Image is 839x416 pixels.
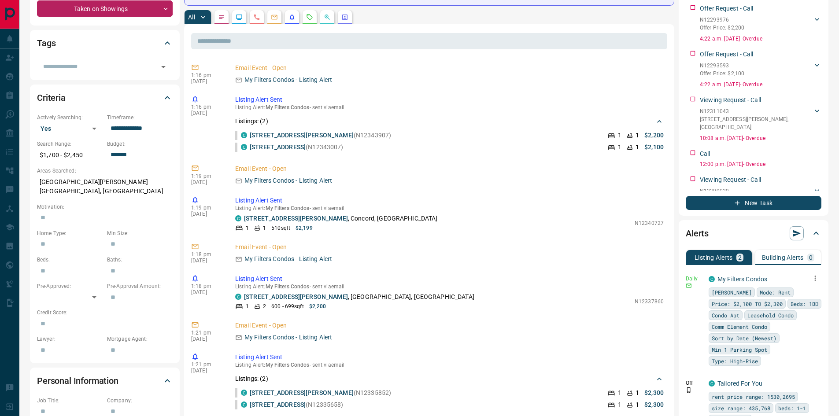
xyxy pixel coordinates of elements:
p: 1:16 pm [191,72,222,78]
span: size range: 435,768 [712,404,770,412]
p: Email Event - Open [235,243,664,252]
a: [STREET_ADDRESS] [250,401,306,408]
p: N12293976 [700,16,744,24]
p: Credit Score: [37,309,173,317]
div: condos.ca [235,215,241,221]
p: 1 [246,224,249,232]
div: condos.ca [241,390,247,396]
div: N12293976Offer Price: $2,200 [700,14,821,33]
a: [STREET_ADDRESS][PERSON_NAME] [244,215,348,222]
span: My Filters Condos [266,283,310,290]
p: 1:21 pm [191,330,222,336]
svg: Opportunities [324,14,331,21]
span: My Filters Condos [266,104,310,110]
div: condos.ca [241,401,247,408]
p: [DATE] [191,258,222,264]
p: (N12343907) [250,131,391,140]
p: Company: [107,397,173,405]
span: Min 1 Parking Spot [712,345,767,354]
p: 1 [636,388,639,398]
div: N12309029[STREET_ADDRESS],[GEOGRAPHIC_DATA] [700,185,821,205]
div: condos.ca [241,144,247,150]
p: Listing Alert Sent [235,196,664,205]
p: Listings: ( 2 ) [235,374,268,383]
p: 1:18 pm [191,283,222,289]
div: condos.ca [709,380,715,387]
span: rent price range: 1530,2695 [712,392,795,401]
p: 1:19 pm [191,173,222,179]
p: $2,200 [309,302,326,310]
p: Building Alerts [762,254,804,261]
span: Condo Apt [712,311,739,320]
svg: Notes [218,14,225,21]
p: 1 [618,388,621,398]
svg: Emails [271,14,278,21]
p: N12311043 [700,107,813,115]
p: $1,700 - $2,450 [37,148,103,162]
p: 2 [263,302,266,310]
p: Min Size: [107,229,173,237]
a: [STREET_ADDRESS] [250,144,306,151]
p: 1:21 pm [191,361,222,368]
p: Viewing Request - Call [700,175,761,184]
p: Listing Alert Sent [235,95,664,104]
p: Mortgage Agent: [107,335,173,343]
p: Listing Alert : - sent via email [235,104,664,110]
p: 1:16 pm [191,104,222,110]
a: [STREET_ADDRESS][PERSON_NAME] [244,293,348,300]
a: My Filters Condos [717,276,767,283]
p: 2 [738,254,742,261]
div: Taken on Showings [37,0,173,17]
div: condos.ca [241,132,247,138]
p: My Filters Condos - Listing Alert [244,254,332,264]
div: Alerts [686,223,821,244]
p: 4:22 a.m. [DATE] - Overdue [700,35,821,43]
a: Tailored For You [717,380,762,387]
p: 1 [636,143,639,152]
span: Mode: Rent [760,288,791,297]
p: Listing Alert : - sent via email [235,205,664,211]
p: 510 sqft [271,224,290,232]
svg: Requests [306,14,313,21]
p: Lawyer: [37,335,103,343]
p: Home Type: [37,229,103,237]
p: Actively Searching: [37,114,103,121]
p: [STREET_ADDRESS][PERSON_NAME] , [GEOGRAPHIC_DATA] [700,115,813,131]
p: Listing Alert : - sent via email [235,283,664,290]
p: Beds: [37,256,103,264]
p: Listing Alert : - sent via email [235,362,664,368]
p: 4:22 a.m. [DATE] - Overdue [700,81,821,88]
p: Motivation: [37,203,173,211]
p: , Concord, [GEOGRAPHIC_DATA] [244,214,438,223]
p: 1 [263,224,266,232]
p: Pre-Approved: [37,282,103,290]
span: Sort by Date (Newest) [712,334,776,342]
p: (N12335852) [250,388,391,398]
p: 1 [636,400,639,409]
p: $2,300 [644,388,664,398]
svg: Push Notification Only [686,387,692,393]
p: Listing Alert Sent [235,274,664,283]
p: (N12343007) [250,143,344,152]
p: [DATE] [191,336,222,342]
p: N12337860 [635,298,664,306]
p: Listing Alerts [695,254,733,261]
h2: Tags [37,36,55,50]
div: condos.ca [235,294,241,300]
p: 1:19 pm [191,205,222,211]
h2: Alerts [686,226,709,240]
p: Budget: [107,140,173,148]
p: , [GEOGRAPHIC_DATA], [GEOGRAPHIC_DATA] [244,292,474,302]
p: Listing Alert Sent [235,353,664,362]
p: [DATE] [191,179,222,185]
p: Viewing Request - Call [700,96,761,105]
p: [DATE] [191,78,222,85]
svg: Calls [253,14,260,21]
p: Daily [686,275,703,283]
p: 1 [636,131,639,140]
p: Areas Searched: [37,167,173,175]
p: N12340727 [635,219,664,227]
span: Type: High-Rise [712,357,758,365]
h2: Personal Information [37,374,118,388]
span: Beds: 1BD [791,299,818,308]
